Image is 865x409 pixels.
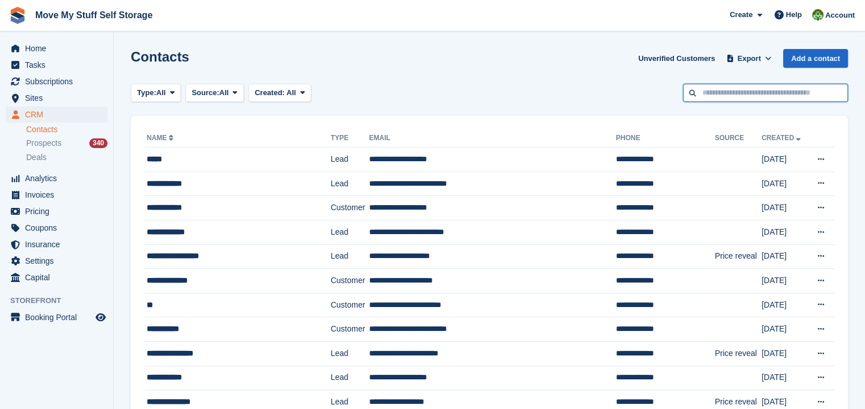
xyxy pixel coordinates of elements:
a: Add a contact [783,49,848,68]
td: Lead [330,148,369,172]
span: Pricing [25,203,93,219]
button: Source: All [185,84,244,103]
span: Deals [26,152,47,163]
span: All [220,87,229,99]
span: Create [730,9,752,21]
a: menu [6,253,107,269]
td: [DATE] [761,244,808,269]
button: Export [724,49,774,68]
span: CRM [25,107,93,122]
span: Export [738,53,761,64]
a: Contacts [26,124,107,135]
td: Lead [330,220,369,244]
span: Created: [255,88,285,97]
span: All [156,87,166,99]
td: Customer [330,196,369,220]
button: Created: All [249,84,311,103]
a: Prospects 340 [26,137,107,149]
span: Account [825,10,855,21]
span: Capital [25,269,93,285]
td: Lead [330,244,369,269]
th: Type [330,129,369,148]
span: Subscriptions [25,73,93,89]
span: Coupons [25,220,93,236]
span: Invoices [25,187,93,203]
th: Phone [616,129,715,148]
a: menu [6,269,107,285]
td: [DATE] [761,366,808,390]
span: All [287,88,296,97]
a: menu [6,170,107,186]
span: Prospects [26,138,61,149]
th: Source [715,129,761,148]
th: Email [369,129,616,148]
a: menu [6,187,107,203]
td: Customer [330,317,369,342]
a: menu [6,203,107,219]
div: 340 [89,138,107,148]
a: menu [6,309,107,325]
a: Unverified Customers [634,49,719,68]
span: Settings [25,253,93,269]
span: Booking Portal [25,309,93,325]
a: menu [6,57,107,73]
span: Source: [192,87,219,99]
td: Lead [330,366,369,390]
span: Analytics [25,170,93,186]
td: [DATE] [761,269,808,293]
a: menu [6,107,107,122]
td: [DATE] [761,341,808,366]
span: Tasks [25,57,93,73]
td: Lead [330,341,369,366]
a: Deals [26,152,107,163]
td: [DATE] [761,220,808,244]
a: Preview store [94,310,107,324]
td: Lead [330,171,369,196]
td: Price reveal [715,341,761,366]
span: Type: [137,87,156,99]
a: menu [6,236,107,252]
td: Price reveal [715,244,761,269]
td: [DATE] [761,317,808,342]
td: [DATE] [761,148,808,172]
a: menu [6,73,107,89]
span: Help [786,9,802,21]
td: [DATE] [761,171,808,196]
button: Type: All [131,84,181,103]
td: Customer [330,269,369,293]
a: menu [6,90,107,106]
a: menu [6,220,107,236]
td: Customer [330,293,369,317]
span: Home [25,40,93,56]
a: menu [6,40,107,56]
a: Created [761,134,803,142]
td: [DATE] [761,293,808,317]
a: Name [147,134,176,142]
span: Storefront [10,295,113,306]
h1: Contacts [131,49,189,64]
span: Sites [25,90,93,106]
img: Joel Booth [812,9,823,21]
a: Move My Stuff Self Storage [31,6,157,24]
img: stora-icon-8386f47178a22dfd0bd8f6a31ec36ba5ce8667c1dd55bd0f319d3a0aa187defe.svg [9,7,26,24]
span: Insurance [25,236,93,252]
td: [DATE] [761,196,808,220]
